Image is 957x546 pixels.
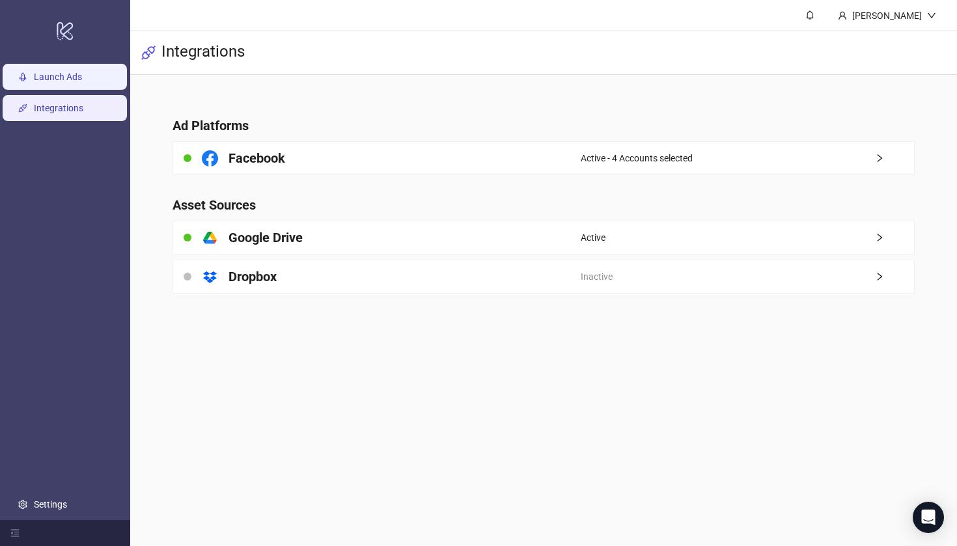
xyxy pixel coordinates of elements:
[141,45,156,61] span: api
[229,149,285,167] h4: Facebook
[173,260,915,293] a: DropboxInactiveright
[34,103,83,113] a: Integrations
[581,230,605,245] span: Active
[10,528,20,538] span: menu-fold
[34,499,67,510] a: Settings
[805,10,814,20] span: bell
[173,221,915,254] a: Google DriveActiveright
[913,502,944,533] div: Open Intercom Messenger
[34,72,82,82] a: Launch Ads
[173,116,915,135] h4: Ad Platforms
[581,269,613,284] span: Inactive
[229,267,277,286] h4: Dropbox
[173,141,915,175] a: FacebookActive - 4 Accounts selectedright
[875,154,914,163] span: right
[875,272,914,281] span: right
[581,151,693,165] span: Active - 4 Accounts selected
[875,233,914,242] span: right
[847,8,927,23] div: [PERSON_NAME]
[229,228,303,247] h4: Google Drive
[161,42,245,64] h3: Integrations
[927,11,936,20] span: down
[838,11,847,20] span: user
[173,196,915,214] h4: Asset Sources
